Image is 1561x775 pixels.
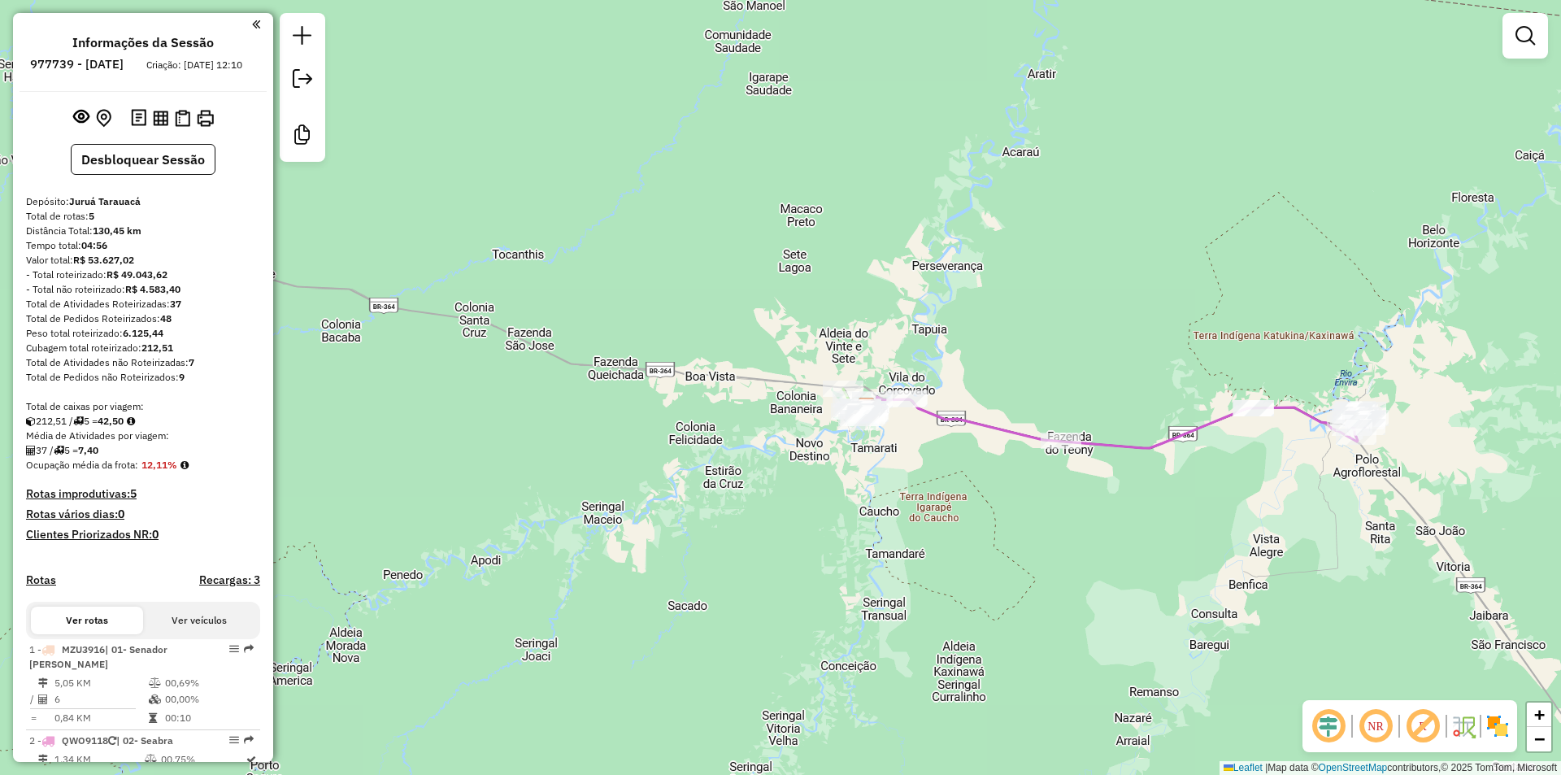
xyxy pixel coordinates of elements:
[160,751,245,768] td: 00,75%
[54,446,64,455] i: Total de rotas
[852,392,893,408] div: Atividade não roteirizada - LS DISTRIBUIDORA
[89,210,94,222] strong: 5
[252,15,260,33] a: Clique aqui para minimizar o painel
[229,644,239,654] em: Opções
[1450,713,1476,739] img: Fluxo de ruas
[26,311,260,326] div: Total de Pedidos Roteirizados:
[145,755,157,764] i: % de utilização do peso
[54,691,148,708] td: 6
[38,694,48,704] i: Total de Atividades
[26,224,260,238] div: Distância Total:
[160,312,172,324] strong: 48
[26,429,260,443] div: Média de Atividades por viagem:
[26,297,260,311] div: Total de Atividades Roteirizadas:
[54,710,148,726] td: 0,84 KM
[1534,729,1545,749] span: −
[26,528,260,542] h4: Clientes Priorizados NR:
[1403,707,1442,746] span: Exibir rótulo
[886,391,927,407] div: Atividade não roteirizada - CONVENIENCIA RJ
[38,678,48,688] i: Distância Total
[26,487,260,501] h4: Rotas improdutivas:
[29,734,173,747] span: 2 -
[29,710,37,726] td: =
[128,106,150,131] button: Logs desbloquear sessão
[143,607,255,634] button: Ver veículos
[73,416,84,426] i: Total de rotas
[26,253,260,268] div: Valor total:
[141,342,173,354] strong: 212,51
[73,254,134,266] strong: R$ 53.627,02
[189,356,194,368] strong: 7
[26,459,138,471] span: Ocupação média da frota:
[123,327,163,339] strong: 6.125,44
[1220,761,1561,775] div: Map data © contributors,© 2025 TomTom, Microsoft
[26,507,260,521] h4: Rotas vários dias:
[1265,762,1267,773] span: |
[26,443,260,458] div: 37 / 5 =
[244,735,254,745] em: Rota exportada
[71,144,215,175] button: Desbloquear Sessão
[286,63,319,99] a: Exportar sessão
[26,399,260,414] div: Total de caixas por viagem:
[149,694,161,704] i: % de utilização da cubagem
[29,691,37,708] td: /
[81,239,107,251] strong: 04:56
[1319,762,1388,773] a: OpenStreetMap
[164,675,253,691] td: 00,69%
[125,283,180,295] strong: R$ 4.583,40
[108,736,116,746] i: Veículo já utilizado nesta sessão
[149,713,157,723] i: Tempo total em rota
[152,527,159,542] strong: 0
[54,751,144,768] td: 1,34 KM
[193,107,217,130] button: Imprimir Rotas
[164,710,253,726] td: 00:10
[1534,704,1545,725] span: +
[93,106,115,131] button: Centralizar mapa no depósito ou ponto de apoio
[1309,707,1348,746] span: Ocultar deslocamento
[887,390,928,407] div: Atividade não roteirizada - BAR DO CLODOMIRO
[30,57,124,72] h6: 977739 - [DATE]
[26,209,260,224] div: Total de rotas:
[62,734,108,747] span: QWO9118
[26,414,260,429] div: 212,51 / 5 =
[26,282,260,297] div: - Total não roteirizado:
[246,755,256,764] i: Rota otimizada
[26,194,260,209] div: Depósito:
[229,735,239,745] em: Opções
[72,35,214,50] h4: Informações da Sessão
[1224,762,1263,773] a: Leaflet
[286,20,319,56] a: Nova sessão e pesquisa
[78,444,98,456] strong: 7,40
[26,370,260,385] div: Total de Pedidos não Roteirizados:
[26,446,36,455] i: Total de Atividades
[116,734,173,747] span: | 02- Seabra
[26,268,260,282] div: - Total roteirizado:
[26,573,56,587] a: Rotas
[26,238,260,253] div: Tempo total:
[26,341,260,355] div: Cubagem total roteirizado:
[26,416,36,426] i: Cubagem total roteirizado
[1509,20,1541,52] a: Exibir filtros
[170,298,181,310] strong: 37
[1041,433,1081,449] div: Atividade não roteirizada - BALNEARIO MANOEZINHO
[180,460,189,470] em: Média calculada utilizando a maior ocupação (%Peso ou %Cubagem) de cada rota da sessão. Rotas cro...
[164,691,253,708] td: 00,00%
[69,195,141,207] strong: Juruá Tarauacá
[140,58,249,72] div: Criação: [DATE] 12:10
[1356,707,1395,746] span: Ocultar NR
[70,105,93,131] button: Exibir sessão original
[54,675,148,691] td: 5,05 KM
[141,459,177,471] strong: 12,11%
[118,507,124,521] strong: 0
[26,355,260,370] div: Total de Atividades não Roteirizadas:
[26,326,260,341] div: Peso total roteirizado:
[1233,400,1274,416] div: Atividade não roteirizada - BAR DESCUBRA
[199,573,260,587] h4: Recargas: 3
[127,416,135,426] i: Meta Caixas/viagem: 1,00 Diferença: 41,50
[149,678,161,688] i: % de utilização do peso
[38,755,48,764] i: Distância Total
[31,607,143,634] button: Ver rotas
[1527,727,1551,751] a: Zoom out
[62,643,105,655] span: MZU3916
